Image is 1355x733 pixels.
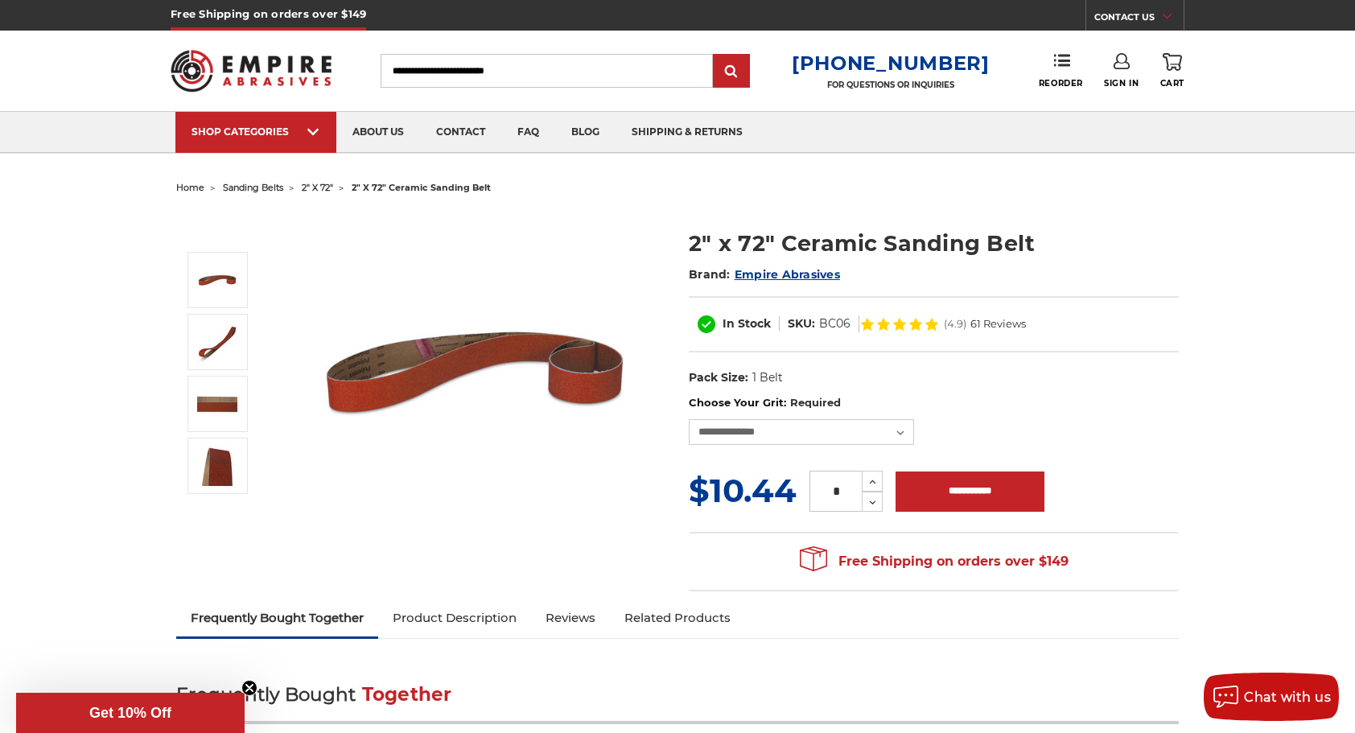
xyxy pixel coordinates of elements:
span: (4.9) [944,319,966,329]
a: Related Products [610,600,745,636]
img: Empire Abrasives [171,39,332,102]
label: Choose Your Grit: [689,395,1179,411]
img: 2" x 72" Ceramic Pipe Sanding Belt [315,211,636,533]
a: Frequently Bought Together [176,600,378,636]
span: Get 10% Off [89,705,171,721]
span: In Stock [723,316,771,331]
span: Free Shipping on orders over $149 [800,546,1069,578]
a: Cart [1160,53,1184,89]
a: faq [501,112,555,153]
span: Together [362,683,452,706]
a: Product Description [378,600,531,636]
input: Submit [715,56,748,88]
span: 2" x 72" ceramic sanding belt [352,182,491,193]
span: Brand: [689,267,731,282]
img: 2" x 72" Ceramic Sanding Belt [197,322,237,362]
span: Reorder [1039,78,1083,89]
img: 2" x 72" Cer Sanding Belt [197,384,237,424]
img: 2" x 72" - Ceramic Sanding Belt [197,446,237,486]
a: home [176,182,204,193]
a: shipping & returns [616,112,759,153]
p: FOR QUESTIONS OR INQUIRIES [792,80,990,90]
img: 2" x 72" Ceramic Pipe Sanding Belt [197,260,237,300]
a: Empire Abrasives [735,267,840,282]
button: Close teaser [241,680,257,696]
a: contact [420,112,501,153]
a: Reorder [1039,53,1083,88]
span: Frequently Bought [176,683,356,706]
div: Get 10% OffClose teaser [16,693,245,733]
dd: 1 Belt [752,369,783,386]
dd: BC06 [819,315,850,332]
a: 2" x 72" [302,182,333,193]
small: Required [790,396,841,409]
span: $10.44 [689,471,797,510]
a: CONTACT US [1094,8,1184,31]
div: SHOP CATEGORIES [192,126,320,138]
a: sanding belts [223,182,283,193]
span: Sign In [1104,78,1139,89]
h1: 2" x 72" Ceramic Sanding Belt [689,228,1179,259]
a: blog [555,112,616,153]
a: about us [336,112,420,153]
a: [PHONE_NUMBER] [792,51,990,75]
button: Chat with us [1204,673,1339,721]
span: 61 Reviews [970,319,1026,329]
a: Reviews [531,600,610,636]
span: Cart [1160,78,1184,89]
dt: SKU: [788,315,815,332]
dt: Pack Size: [689,369,748,386]
span: Chat with us [1244,690,1331,705]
